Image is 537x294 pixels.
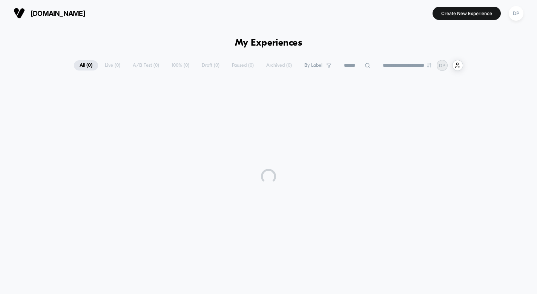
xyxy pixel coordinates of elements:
[14,8,25,19] img: Visually logo
[74,60,98,70] span: All ( 0 )
[11,7,87,19] button: [DOMAIN_NAME]
[427,63,431,67] img: end
[439,63,445,68] p: DP
[506,6,526,21] button: DP
[304,63,322,68] span: By Label
[433,7,501,20] button: Create New Experience
[509,6,523,21] div: DP
[235,38,302,49] h1: My Experiences
[31,9,85,17] span: [DOMAIN_NAME]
